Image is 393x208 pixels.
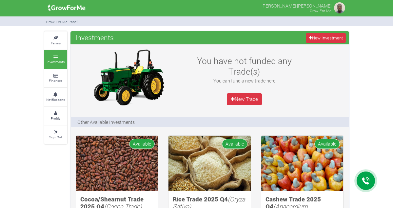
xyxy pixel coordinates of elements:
small: Investments [47,59,65,64]
a: New Investment [306,33,345,43]
small: Farms [51,41,61,45]
img: growforme image [261,136,344,191]
img: growforme image [168,136,251,191]
img: growforme image [46,1,88,14]
small: Notifications [46,97,65,102]
small: Profile [51,116,60,121]
p: [PERSON_NAME] [PERSON_NAME] [262,1,331,9]
a: Farms [44,32,67,50]
a: Notifications [44,88,67,106]
small: Finances [49,78,62,83]
p: Other Available Investments [77,119,135,126]
span: Available [222,139,247,149]
a: Sign Out [44,126,67,144]
a: Finances [44,69,67,87]
img: growforme image [333,1,346,14]
a: New Trade [227,93,262,105]
p: You can fund a new trade here [192,77,296,84]
span: Investments [74,31,115,44]
h3: You have not funded any Trade(s) [192,56,296,76]
img: growforme image [76,136,158,191]
a: Investments [44,50,67,68]
small: Grow For Me Panel [46,19,78,24]
img: growforme image [88,48,169,107]
small: Sign Out [49,135,62,139]
span: Available [314,139,340,149]
small: Grow For Me [310,8,331,13]
a: Profile [44,107,67,125]
span: Available [129,139,155,149]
